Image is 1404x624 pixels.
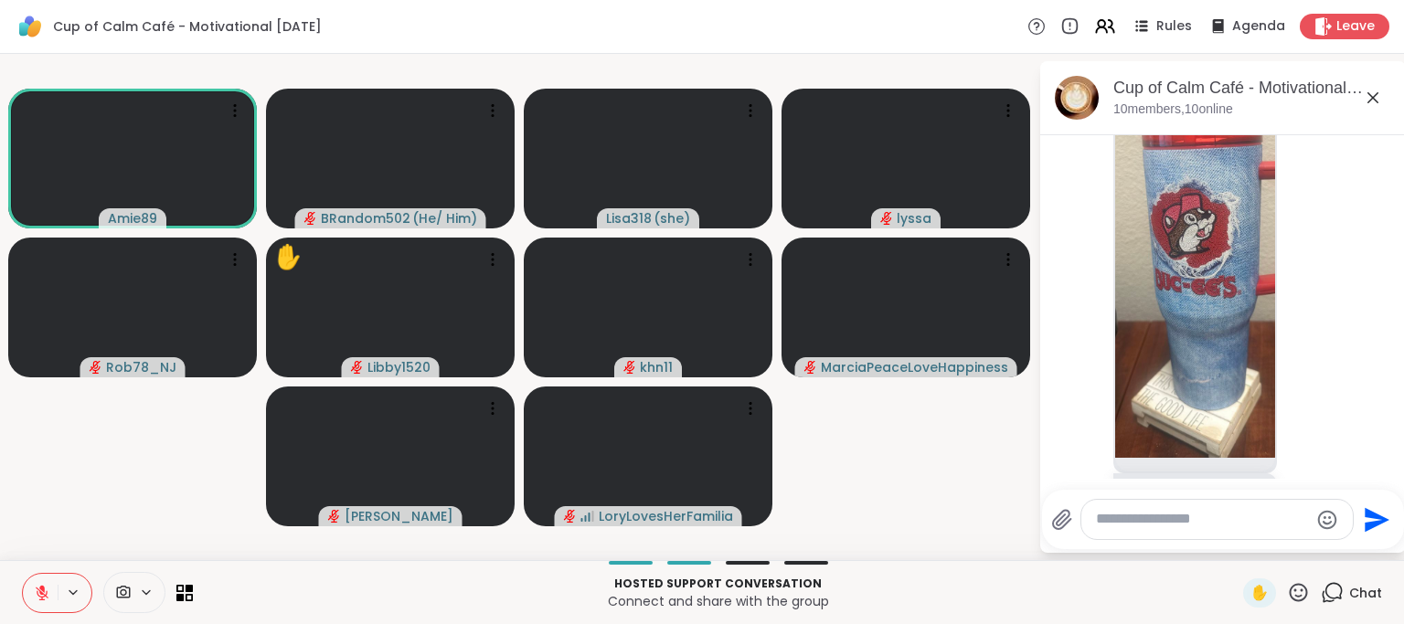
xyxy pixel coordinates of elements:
[1113,100,1233,119] p: 10 members, 10 online
[1250,582,1269,604] span: ✋
[821,358,1008,376] span: MarciaPeaceLoveHappiness
[108,209,157,227] span: Amie89
[273,239,303,275] div: ✋
[1354,499,1395,540] button: Send
[204,592,1232,610] p: Connect and share with the group
[1349,584,1382,602] span: Chat
[345,507,453,525] span: [PERSON_NAME]
[1316,509,1338,531] button: Emoji picker
[1055,76,1099,120] img: Cup of Calm Café - Motivational Monday, Oct 06
[880,212,893,225] span: audio-muted
[321,209,410,227] span: BRandom502
[606,209,652,227] span: Lisa318
[412,209,477,227] span: ( He/ Him )
[53,17,322,36] span: Cup of Calm Café - Motivational [DATE]
[623,361,636,374] span: audio-muted
[351,361,364,374] span: audio-muted
[1113,77,1391,100] div: Cup of Calm Café - Motivational [DATE]
[599,507,733,525] span: LoryLovesHerFamilia
[15,11,46,42] img: ShareWell Logomark
[897,209,931,227] span: lyssa
[564,510,577,523] span: audio-muted
[367,358,431,376] span: Libby1520
[1096,510,1309,529] textarea: Type your message
[1156,17,1192,36] span: Rules
[1336,17,1375,36] span: Leave
[640,358,673,376] span: khn11
[328,510,341,523] span: audio-muted
[106,358,176,376] span: Rob78_NJ
[654,209,690,227] span: ( she )
[1115,23,1275,458] img: IMG_4573.jpeg
[804,361,817,374] span: audio-muted
[90,361,102,374] span: audio-muted
[304,212,317,225] span: audio-muted
[1232,17,1285,36] span: Agenda
[204,576,1232,592] p: Hosted support conversation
